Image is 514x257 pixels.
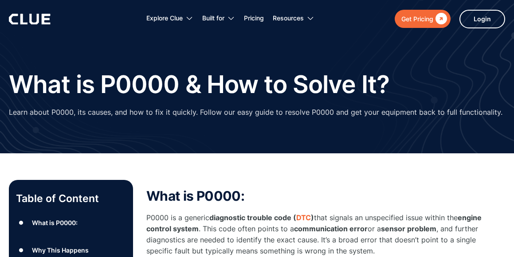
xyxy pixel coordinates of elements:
[9,71,389,98] h1: What is P0000 & How to Solve It?
[294,224,368,233] strong: communication error
[381,224,436,233] strong: sensor problem
[16,243,27,257] div: ●
[146,188,244,204] strong: What is P0000:
[433,13,447,24] div: 
[202,4,224,32] div: Built for
[395,10,451,28] a: Get Pricing
[16,216,126,230] a: ●What is P0000:
[296,213,311,222] a: DTC
[16,191,126,206] p: Table of Content
[273,4,314,32] div: Resources
[32,217,78,228] div: What is P0000:
[401,13,433,24] div: Get Pricing
[146,213,482,233] strong: engine control system
[16,216,27,230] div: ●
[244,4,264,32] a: Pricing
[146,212,501,257] p: P0000 is a generic that signals an unspecified issue within the . This code often points to a or ...
[146,4,183,32] div: Explore Clue
[311,213,314,222] strong: )
[202,4,235,32] div: Built for
[459,10,505,28] a: Login
[209,213,296,222] strong: diagnostic trouble code (
[9,107,502,118] p: Learn about P0000, its causes, and how to fix it quickly. Follow our easy guide to resolve P0000 ...
[273,4,304,32] div: Resources
[146,4,193,32] div: Explore Clue
[32,245,89,256] div: Why This Happens
[16,243,126,257] a: ●Why This Happens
